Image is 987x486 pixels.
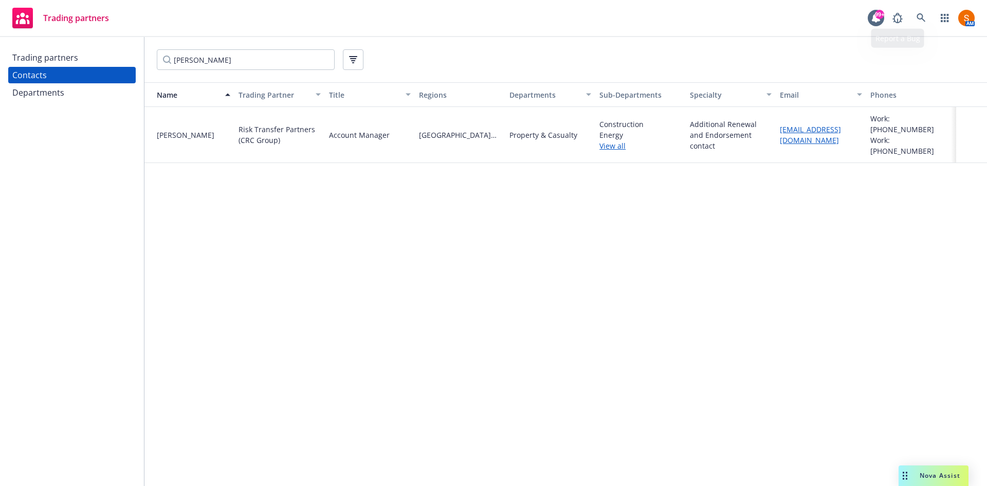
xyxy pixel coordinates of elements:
div: Additional Renewal and Endorsement contact [690,119,772,151]
div: Sub-Departments [599,89,681,100]
a: Search [911,8,931,28]
button: Trading Partner [234,82,324,107]
div: Risk Transfer Partners (CRC Group) [239,124,320,146]
div: Work: [PHONE_NUMBER] [870,113,952,135]
div: Property & Casualty [509,130,577,140]
a: Departments [8,84,136,101]
div: Trading Partner [239,89,309,100]
button: Name [144,82,234,107]
div: Title [329,89,399,100]
a: Trading partners [8,4,113,32]
span: Trading partners [43,14,109,22]
div: Name [149,89,219,100]
button: Phones [866,82,956,107]
div: Regions [419,89,501,100]
span: Energy [599,130,681,140]
div: Departments [12,84,64,101]
div: Phones [870,89,952,100]
div: Departments [509,89,580,100]
span: [GEOGRAPHIC_DATA][US_STATE] [419,130,501,140]
button: Specialty [686,82,776,107]
a: Trading partners [8,49,136,66]
div: 99+ [875,10,884,19]
div: Trading partners [12,49,78,66]
div: [PERSON_NAME] [157,130,230,140]
div: Contacts [12,67,47,83]
div: Account Manager [329,130,390,140]
div: Work: [PHONE_NUMBER] [870,135,952,156]
a: [EMAIL_ADDRESS][DOMAIN_NAME] [780,124,841,145]
button: Regions [415,82,505,107]
div: Drag to move [899,465,911,486]
span: Nova Assist [920,471,960,480]
button: Title [325,82,415,107]
a: Contacts [8,67,136,83]
a: Report a Bug [887,8,908,28]
div: Email [780,89,850,100]
a: View all [599,140,681,151]
img: photo [958,10,975,26]
button: Nova Assist [899,465,968,486]
button: Sub-Departments [595,82,685,107]
div: Specialty [690,89,760,100]
button: Departments [505,82,595,107]
a: Switch app [935,8,955,28]
button: Email [776,82,866,107]
input: Filter by keyword... [157,49,335,70]
span: Construction [599,119,681,130]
